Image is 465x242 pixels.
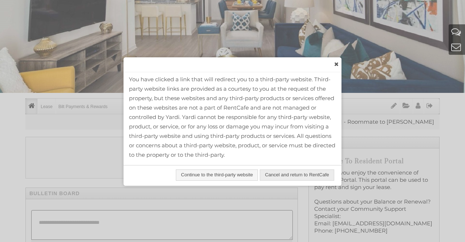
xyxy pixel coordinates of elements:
[451,26,461,38] a: Help And Support
[333,60,340,67] a: close
[176,169,258,181] button: Continue to the third-party website
[333,60,339,68] span: close
[129,75,336,160] div: You have clicked a link that will redirect you to a third-party website. Third-party website link...
[451,41,461,53] a: Contact
[260,169,334,181] button: Cancel and return to RentCafe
